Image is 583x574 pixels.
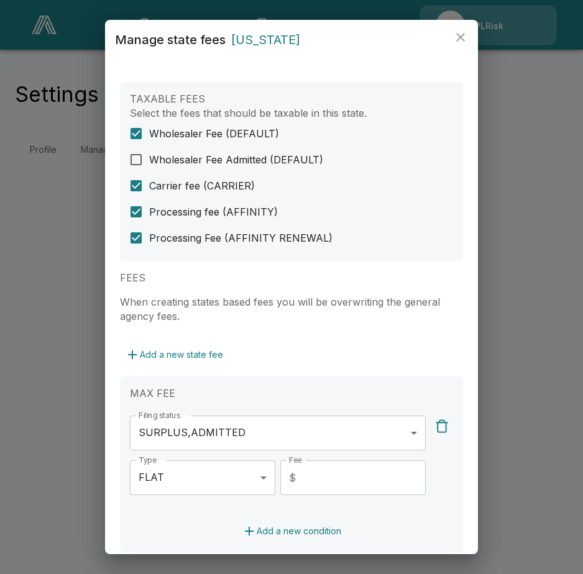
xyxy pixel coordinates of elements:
span: Processing fee (AFFINITY) [149,204,278,219]
button: Add a new condition [237,520,346,543]
div: FLAT [130,460,275,495]
img: Delete [434,419,449,434]
label: Fee [289,455,301,465]
label: TAXABLE FEES [130,93,205,105]
label: Select the fees that should be taxable in this state. [130,107,367,119]
span: Carrier fee (CARRIER) [149,178,255,193]
span: [US_STATE] [231,32,300,47]
label: MAX FEE [130,387,175,399]
label: FEES [120,271,145,284]
p: $ [289,470,296,485]
label: Filing status [139,410,180,421]
h2: Manage state fees [105,20,478,60]
span: Processing Fee (AFFINITY RENEWAL) [149,230,333,245]
button: close [448,25,473,50]
div: SURPLUS , ADMITTED [130,416,426,450]
span: Wholesaler Fee Admitted (DEFAULT) [149,152,323,167]
button: Add a new state fee [120,344,228,367]
label: When creating states based fees you will be overwriting the general agency fees. [120,296,440,322]
span: Wholesaler Fee (DEFAULT) [149,126,279,141]
label: Type [139,455,157,465]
